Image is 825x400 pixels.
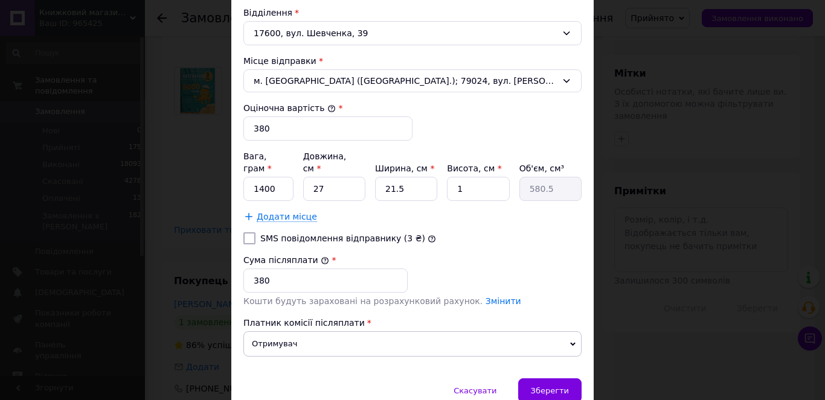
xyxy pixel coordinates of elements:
div: Місце відправки [243,55,582,67]
span: Зберегти [531,386,569,395]
span: м. [GEOGRAPHIC_DATA] ([GEOGRAPHIC_DATA].); 79024, вул. [PERSON_NAME][STREET_ADDRESS] [254,75,557,87]
label: Висота, см [447,163,501,173]
label: Оціночна вартість [243,103,336,113]
label: Ширина, см [375,163,434,173]
span: Отримувач [243,331,582,357]
span: Кошти будуть зараховані на розрахунковий рахунок. [243,296,521,306]
span: Скасувати [454,386,496,395]
span: Платник комісії післяплати [243,318,365,328]
label: SMS повідомлення відправнику (3 ₴) [260,233,425,243]
div: Об'єм, см³ [519,162,582,174]
label: Вага, грам [243,151,272,173]
div: 17600, вул. Шевченка, 39 [243,21,582,45]
a: Змінити [486,296,521,306]
span: Додати місце [257,212,317,222]
div: Відділення [243,7,582,19]
label: Сума післяплати [243,255,329,265]
label: Довжина, см [303,151,347,173]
